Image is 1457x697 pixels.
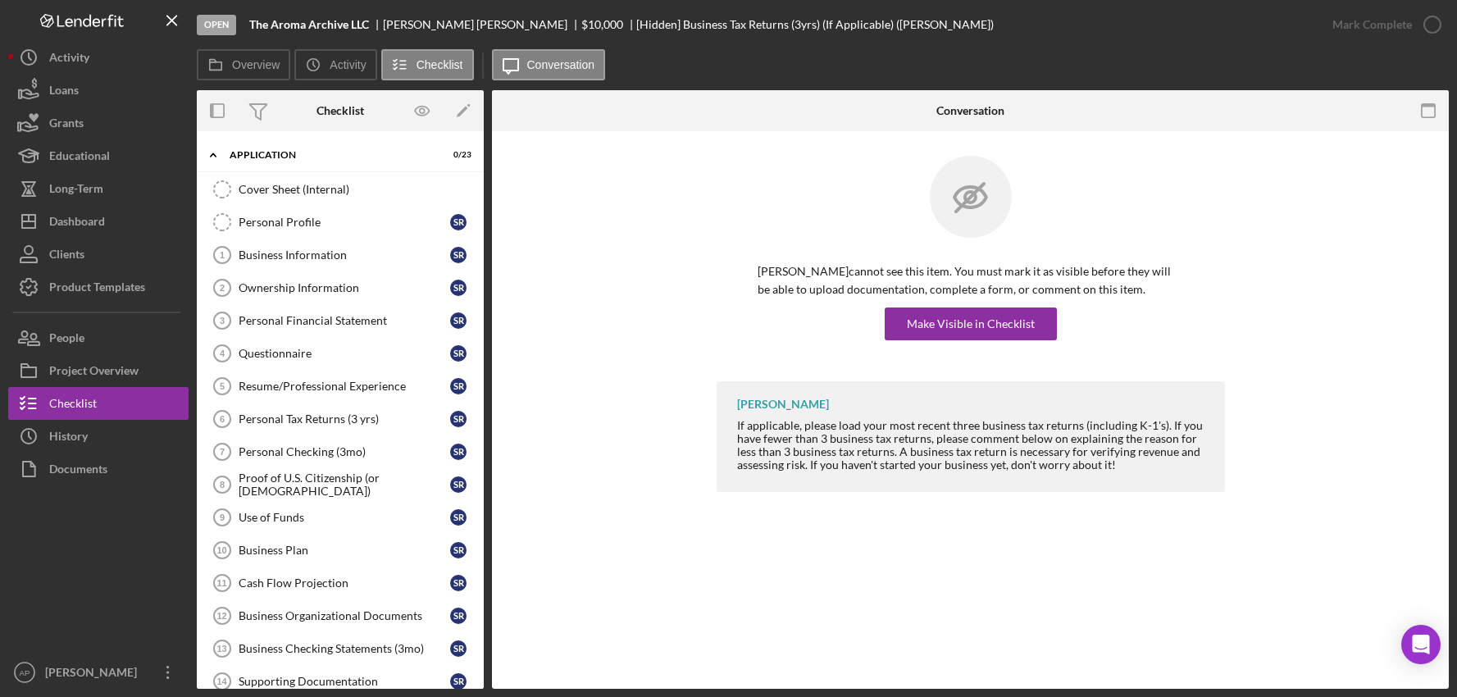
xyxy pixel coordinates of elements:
[450,673,467,690] div: S R
[49,74,79,111] div: Loans
[450,280,467,296] div: S R
[220,250,225,260] tspan: 1
[417,58,463,71] label: Checklist
[205,271,476,304] a: 2Ownership InformationSR
[8,656,189,689] button: AP[PERSON_NAME]
[450,640,467,657] div: S R
[450,509,467,526] div: S R
[205,403,476,435] a: 6Personal Tax Returns (3 yrs)SR
[205,206,476,239] a: Personal ProfileSR
[220,348,225,358] tspan: 4
[8,387,189,420] button: Checklist
[294,49,376,80] button: Activity
[450,312,467,329] div: S R
[636,18,994,31] div: [Hidden] Business Tax Returns (3yrs) (If Applicable) ([PERSON_NAME])
[205,468,476,501] a: 8Proof of U.S. Citizenship (or [DEMOGRAPHIC_DATA])SR
[205,599,476,632] a: 12Business Organizational DocumentsSR
[239,347,450,360] div: Questionnaire
[49,453,107,490] div: Documents
[216,545,226,555] tspan: 10
[492,49,606,80] button: Conversation
[450,411,467,427] div: S R
[907,307,1035,340] div: Make Visible in Checklist
[197,49,290,80] button: Overview
[8,354,189,387] button: Project Overview
[220,447,225,457] tspan: 7
[205,370,476,403] a: 5Resume/Professional ExperienceSR
[216,578,226,588] tspan: 11
[8,107,189,139] button: Grants
[249,18,369,31] b: The Aroma Archive LLC
[239,314,450,327] div: Personal Financial Statement
[41,656,148,693] div: [PERSON_NAME]
[49,172,103,209] div: Long-Term
[330,58,366,71] label: Activity
[239,576,450,590] div: Cash Flow Projection
[8,139,189,172] button: Educational
[450,444,467,460] div: S R
[239,183,475,196] div: Cover Sheet (Internal)
[220,512,225,522] tspan: 9
[205,632,476,665] a: 13Business Checking Statements (3mo)SR
[220,381,225,391] tspan: 5
[205,239,476,271] a: 1Business InformationSR
[220,480,225,490] tspan: 8
[205,304,476,337] a: 3Personal Financial StatementSR
[239,216,450,229] div: Personal Profile
[8,172,189,205] button: Long-Term
[239,412,450,426] div: Personal Tax Returns (3 yrs)
[8,420,189,453] button: History
[8,271,189,303] button: Product Templates
[737,398,829,411] div: [PERSON_NAME]
[737,419,1209,471] div: If applicable, please load your most recent three business tax returns (including K-1's). If you ...
[205,173,476,206] a: Cover Sheet (Internal)
[8,321,189,354] button: People
[936,104,1004,117] div: Conversation
[49,205,105,242] div: Dashboard
[49,420,88,457] div: History
[205,567,476,599] a: 11Cash Flow ProjectionSR
[450,345,467,362] div: S R
[1316,8,1449,41] button: Mark Complete
[316,104,364,117] div: Checklist
[216,644,226,654] tspan: 13
[49,41,89,78] div: Activity
[49,238,84,275] div: Clients
[1401,625,1441,664] div: Open Intercom Messenger
[232,58,280,71] label: Overview
[527,58,595,71] label: Conversation
[381,49,474,80] button: Checklist
[8,453,189,485] button: Documents
[8,238,189,271] button: Clients
[8,41,189,74] button: Activity
[239,471,450,498] div: Proof of U.S. Citizenship (or [DEMOGRAPHIC_DATA])
[49,387,97,424] div: Checklist
[885,307,1057,340] button: Make Visible in Checklist
[20,668,30,677] text: AP
[8,205,189,238] button: Dashboard
[450,214,467,230] div: S R
[8,74,189,107] button: Loans
[239,445,450,458] div: Personal Checking (3mo)
[239,675,450,688] div: Supporting Documentation
[205,534,476,567] a: 10Business PlanSR
[220,316,225,326] tspan: 3
[49,271,145,307] div: Product Templates
[239,281,450,294] div: Ownership Information
[450,476,467,493] div: S R
[450,247,467,263] div: S R
[49,354,139,391] div: Project Overview
[758,262,1184,299] p: [PERSON_NAME] cannot see this item. You must mark it as visible before they will be able to uploa...
[239,544,450,557] div: Business Plan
